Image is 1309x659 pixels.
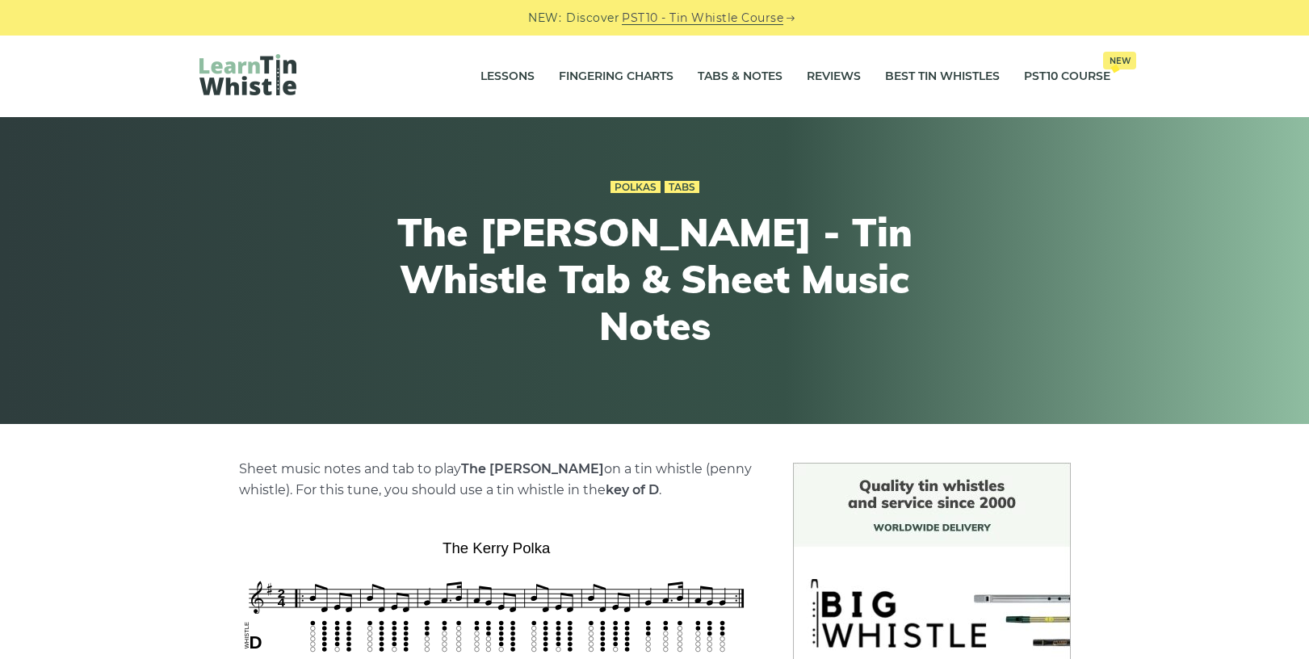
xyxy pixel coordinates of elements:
[358,209,952,349] h1: The [PERSON_NAME] - Tin Whistle Tab & Sheet Music Notes
[885,57,1000,97] a: Best Tin Whistles
[807,57,861,97] a: Reviews
[1103,52,1136,69] span: New
[480,57,535,97] a: Lessons
[665,181,699,194] a: Tabs
[1024,57,1110,97] a: PST10 CourseNew
[698,57,782,97] a: Tabs & Notes
[610,181,661,194] a: Polkas
[559,57,673,97] a: Fingering Charts
[461,461,604,476] strong: The [PERSON_NAME]
[606,482,659,497] strong: key of D
[199,54,296,95] img: LearnTinWhistle.com
[239,459,754,501] p: Sheet music notes and tab to play on a tin whistle (penny whistle). For this tune, you should use...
